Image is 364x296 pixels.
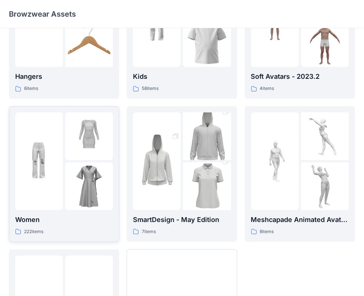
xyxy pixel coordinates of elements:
img: folder 3 [301,19,349,67]
img: folder 1 [133,125,181,197]
a: folder 1folder 2folder 3Meshcapade Animated Avatars8items [245,106,355,242]
p: Hangers [15,71,113,82]
p: 7 items [142,228,156,236]
p: 58 items [142,85,158,92]
img: folder 1 [251,137,299,185]
p: 222 items [24,228,43,236]
img: folder 2 [183,101,231,172]
p: SmartDesign - May Edition [133,215,231,225]
a: folder 1folder 2folder 3SmartDesign - May Edition7items [127,106,237,242]
img: folder 3 [183,19,231,67]
img: folder 3 [65,19,113,67]
img: folder 3 [183,151,231,222]
p: Kids [133,71,231,82]
p: Browzwear Assets [9,9,76,19]
img: folder 2 [65,112,113,160]
a: folder 1folder 2folder 3Women222items [9,106,119,242]
img: folder 2 [301,112,349,160]
img: folder 3 [301,162,349,210]
img: folder 1 [15,137,63,185]
p: 4 items [260,85,274,92]
p: Women [15,215,113,225]
p: Meshcapade Animated Avatars [251,215,349,225]
p: 6 items [24,85,38,92]
p: Soft Avatars - 2023.2 [251,71,349,82]
img: folder 3 [65,162,113,210]
p: 8 items [260,228,274,236]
